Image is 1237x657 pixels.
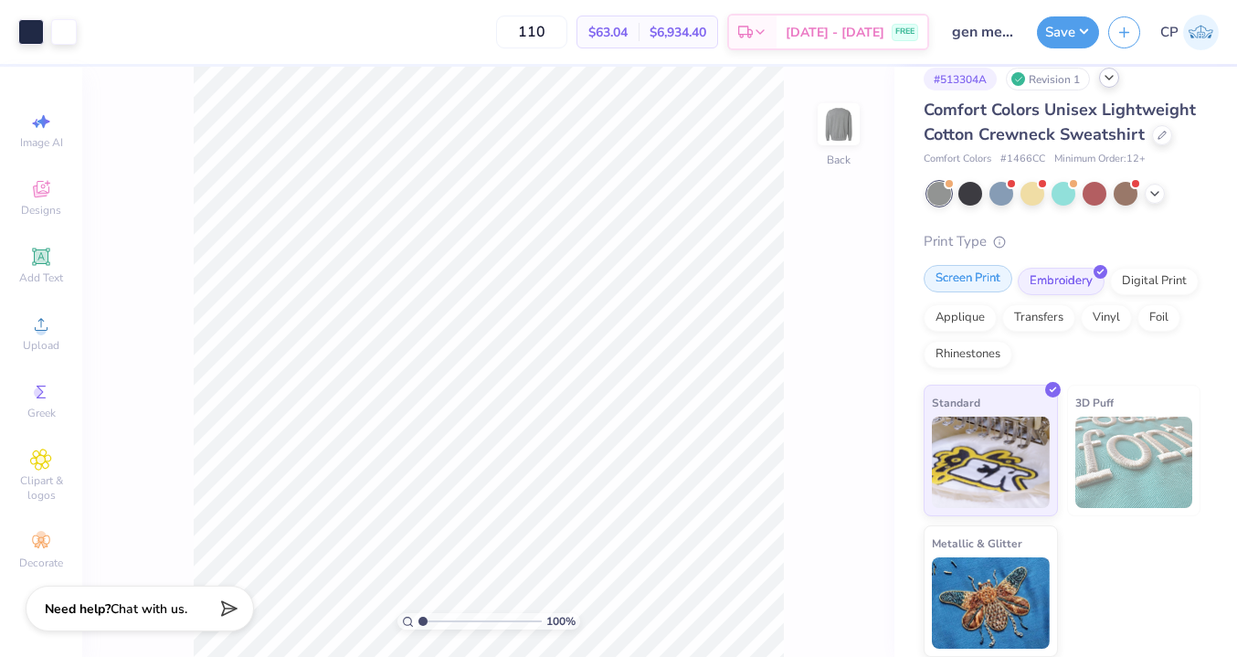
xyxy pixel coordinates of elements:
[21,203,61,217] span: Designs
[1000,152,1045,167] span: # 1466CC
[19,270,63,285] span: Add Text
[932,557,1050,649] img: Metallic & Glitter
[895,26,915,38] span: FREE
[546,613,576,630] span: 100 %
[820,106,857,143] img: Back
[20,135,63,150] span: Image AI
[827,152,851,168] div: Back
[1018,268,1105,295] div: Embroidery
[924,68,997,90] div: # 513304A
[924,304,997,332] div: Applique
[786,23,884,42] span: [DATE] - [DATE]
[650,23,706,42] span: $6,934.40
[1006,68,1090,90] div: Revision 1
[9,473,73,503] span: Clipart & logos
[1160,15,1219,50] a: CP
[19,556,63,570] span: Decorate
[588,23,628,42] span: $63.04
[932,393,980,412] span: Standard
[924,265,1012,292] div: Screen Print
[932,417,1050,508] img: Standard
[1075,393,1114,412] span: 3D Puff
[1137,304,1180,332] div: Foil
[1037,16,1099,48] button: Save
[45,600,111,618] strong: Need help?
[1110,268,1199,295] div: Digital Print
[938,14,1028,50] input: Untitled Design
[924,341,1012,368] div: Rhinestones
[1002,304,1075,332] div: Transfers
[924,152,991,167] span: Comfort Colors
[924,99,1196,145] span: Comfort Colors Unisex Lightweight Cotton Crewneck Sweatshirt
[27,406,56,420] span: Greek
[1075,417,1193,508] img: 3D Puff
[932,534,1022,553] span: Metallic & Glitter
[23,338,59,353] span: Upload
[496,16,567,48] input: – –
[1081,304,1132,332] div: Vinyl
[111,600,187,618] span: Chat with us.
[1183,15,1219,50] img: Caleb Peck
[1054,152,1146,167] span: Minimum Order: 12 +
[924,231,1200,252] div: Print Type
[1160,22,1179,43] span: CP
